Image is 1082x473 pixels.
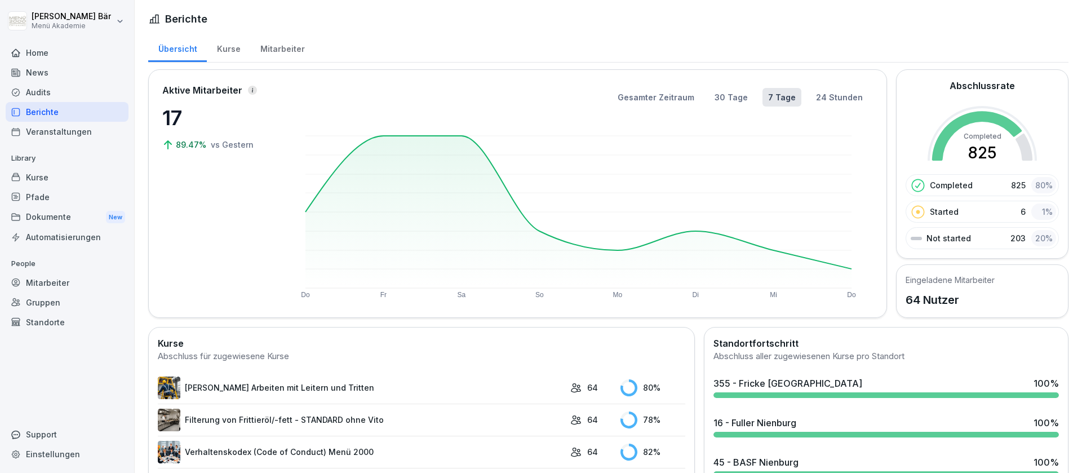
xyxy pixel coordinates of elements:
[762,88,801,107] button: 7 Tage
[692,291,698,299] text: Di
[1034,456,1059,469] div: 100 %
[847,291,856,299] text: Do
[620,379,685,396] div: 80 %
[176,139,209,151] p: 89.47%
[158,377,180,399] img: v7bxruicv7vvt4ltkcopmkzf.png
[1010,232,1026,244] p: 203
[380,291,387,299] text: Fr
[906,274,995,286] h5: Eingeladene Mitarbeiter
[158,337,685,350] h2: Kurse
[620,444,685,461] div: 82 %
[158,441,565,463] a: Verhaltenskodex (Code of Conduct) Menü 2000
[458,291,466,299] text: Sa
[301,291,310,299] text: Do
[6,207,128,228] div: Dokumente
[709,412,1063,442] a: 16 - Fuller Nienburg100%
[1021,206,1026,218] p: 6
[713,416,796,430] div: 16 - Fuller Nienburg
[162,83,242,97] p: Aktive Mitarbeiter
[32,22,111,30] p: Menü Akademie
[926,232,971,244] p: Not started
[613,291,622,299] text: Mo
[587,382,598,394] p: 64
[535,291,544,299] text: So
[32,12,111,21] p: [PERSON_NAME] Bär
[1034,416,1059,430] div: 100 %
[165,11,207,26] h1: Berichte
[6,63,128,82] a: News
[770,291,777,299] text: Mi
[6,425,128,444] div: Support
[810,88,868,107] button: 24 Stunden
[158,377,565,399] a: [PERSON_NAME] Arbeiten mit Leitern und Tritten
[250,33,314,62] a: Mitarbeiter
[620,412,685,428] div: 78 %
[158,409,565,431] a: Filterung von Frittieröl/-fett - STANDARD ohne Vito
[950,79,1015,92] h2: Abschlussrate
[713,337,1059,350] h2: Standortfortschritt
[1031,204,1056,220] div: 1 %
[211,139,254,151] p: vs Gestern
[6,255,128,273] p: People
[587,446,598,458] p: 64
[709,372,1063,403] a: 355 - Fricke [GEOGRAPHIC_DATA]100%
[148,33,207,62] a: Übersicht
[6,122,128,142] a: Veranstaltungen
[612,88,700,107] button: Gesamter Zeitraum
[713,350,1059,363] div: Abschluss aller zugewiesenen Kurse pro Standort
[1034,377,1059,390] div: 100 %
[6,149,128,167] p: Library
[6,444,128,464] a: Einstellungen
[207,33,250,62] a: Kurse
[709,88,753,107] button: 30 Tage
[6,207,128,228] a: DokumenteNew
[6,227,128,247] a: Automatisierungen
[1031,177,1056,193] div: 80 %
[713,377,862,390] div: 355 - Fricke [GEOGRAPHIC_DATA]
[6,312,128,332] a: Standorte
[6,43,128,63] a: Home
[587,414,598,426] p: 64
[930,206,959,218] p: Started
[1031,230,1056,246] div: 20 %
[6,273,128,293] a: Mitarbeiter
[158,350,685,363] div: Abschluss für zugewiesene Kurse
[6,187,128,207] a: Pfade
[713,456,799,469] div: 45 - BASF Nienburg
[906,291,995,308] p: 64 Nutzer
[930,179,973,191] p: Completed
[158,441,180,463] img: hh3kvobgi93e94d22i1c6810.png
[6,82,128,102] a: Audits
[158,409,180,431] img: lnrteyew03wyeg2dvomajll7.png
[162,103,275,133] p: 17
[6,102,128,122] a: Berichte
[1011,179,1026,191] p: 825
[6,293,128,312] a: Gruppen
[6,167,128,187] a: Kurse
[106,211,125,224] div: New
